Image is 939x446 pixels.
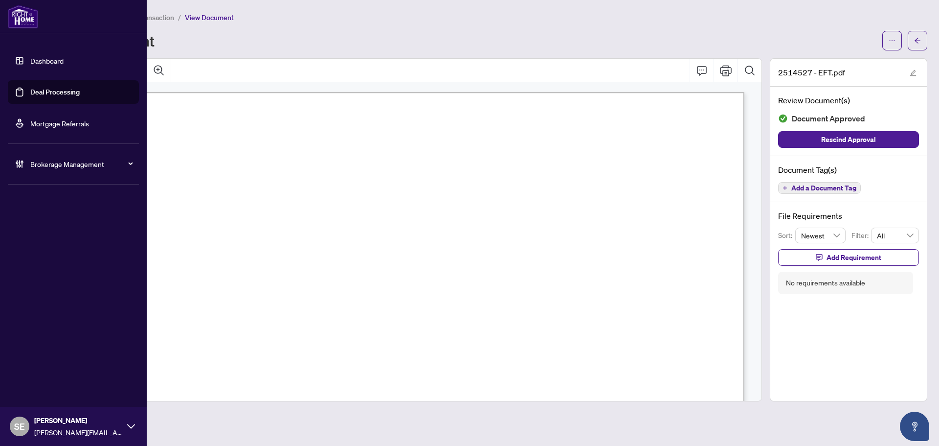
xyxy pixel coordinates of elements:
[8,5,38,28] img: logo
[782,186,787,190] span: plus
[778,114,788,123] img: Document Status
[914,37,921,44] span: arrow-left
[877,228,913,243] span: All
[30,159,132,169] span: Brokerage Management
[889,37,895,44] span: ellipsis
[778,249,919,266] button: Add Requirement
[30,56,64,65] a: Dashboard
[778,164,919,176] h4: Document Tag(s)
[778,210,919,222] h4: File Requirements
[791,185,856,191] span: Add a Document Tag
[34,415,122,426] span: [PERSON_NAME]
[14,420,25,433] span: SE
[792,112,865,125] span: Document Approved
[778,67,845,78] span: 2514527 - EFT.pdf
[778,131,919,148] button: Rescind Approval
[827,250,881,265] span: Add Requirement
[778,94,919,106] h4: Review Document(s)
[178,12,181,23] li: /
[122,13,174,22] span: View Transaction
[900,412,929,441] button: Open asap
[851,230,871,241] p: Filter:
[910,70,917,76] span: edit
[34,427,122,438] span: [PERSON_NAME][EMAIL_ADDRESS][DOMAIN_NAME]
[30,119,89,128] a: Mortgage Referrals
[30,88,80,96] a: Deal Processing
[786,278,865,288] div: No requirements available
[778,182,861,194] button: Add a Document Tag
[821,132,876,147] span: Rescind Approval
[185,13,234,22] span: View Document
[801,228,840,243] span: Newest
[778,230,795,241] p: Sort:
